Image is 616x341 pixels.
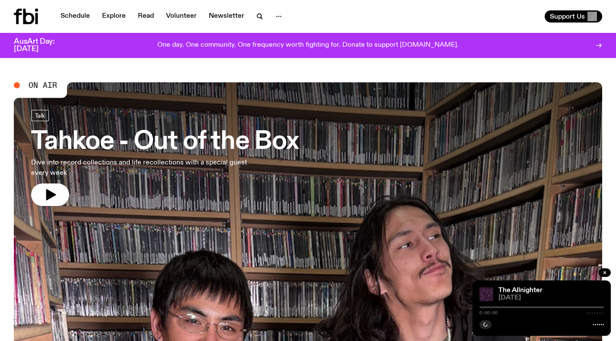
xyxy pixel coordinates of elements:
[586,311,604,315] span: -:--:--
[31,110,298,206] a: Tahkoe - Out of the BoxDive into record collections and life recollections with a special guest e...
[31,158,252,178] p: Dive into record collections and life recollections with a special guest every week
[29,81,57,89] span: On Air
[161,10,202,23] a: Volunteer
[133,10,159,23] a: Read
[97,10,131,23] a: Explore
[498,295,604,301] span: [DATE]
[545,10,602,23] button: Support Us
[35,112,45,119] span: Talk
[479,311,498,315] span: 0:00:00
[204,10,249,23] a: Newsletter
[14,38,69,53] h3: AusArt Day: [DATE]
[498,287,543,294] a: The Allnighter
[31,130,298,154] h3: Tahkoe - Out of the Box
[157,42,459,49] p: One day. One community. One frequency worth fighting for. Donate to support [DOMAIN_NAME].
[55,10,95,23] a: Schedule
[550,13,585,20] span: Support Us
[31,110,49,121] a: Talk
